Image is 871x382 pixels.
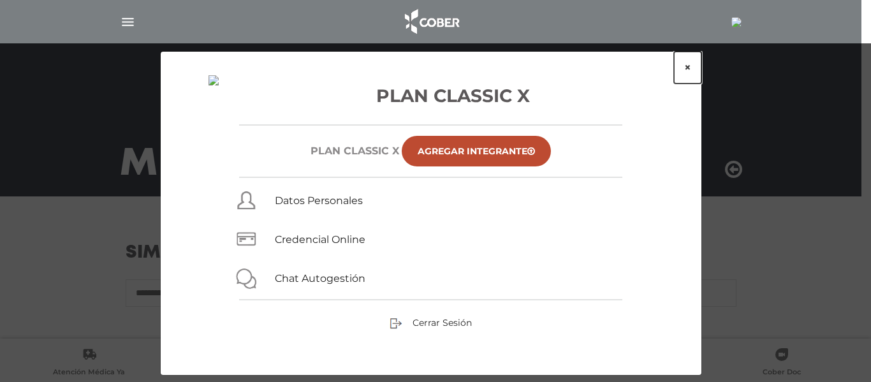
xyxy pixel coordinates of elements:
img: sign-out.png [390,317,402,330]
a: Agregar Integrante [402,136,551,166]
button: × [674,52,701,84]
h6: Plan CLASSIC X [311,145,399,157]
img: Cober_menu-lines-white.svg [120,14,136,30]
a: Cerrar Sesión [390,316,472,328]
h3: Plan Classic X [191,82,671,109]
a: Credencial Online [275,233,365,246]
span: Cerrar Sesión [413,317,472,328]
a: Datos Personales [275,195,363,207]
a: Chat Autogestión [275,272,365,284]
img: logo_cober_home-white.png [398,6,465,37]
img: 7294 [731,17,742,27]
img: 7294 [209,75,219,85]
